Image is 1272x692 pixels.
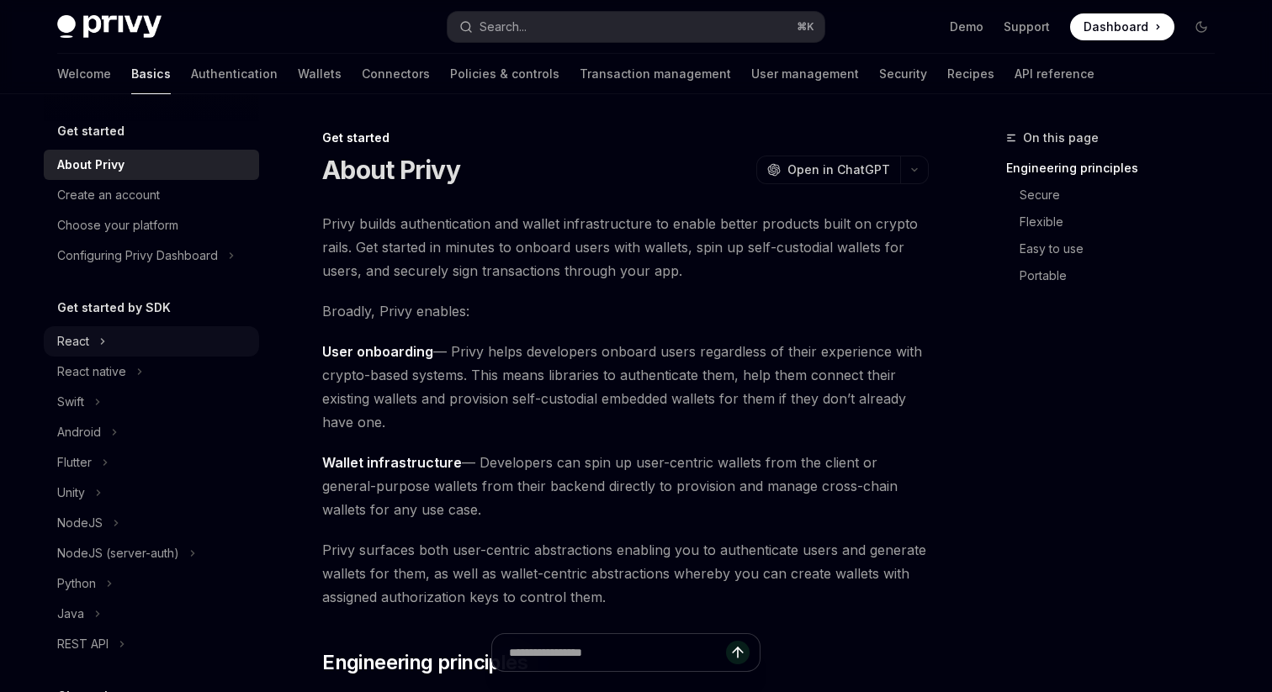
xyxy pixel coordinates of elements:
input: Ask a question... [509,634,726,671]
button: Android [44,417,259,447]
h5: Get started [57,121,125,141]
a: API reference [1015,54,1094,94]
button: Unity [44,478,259,508]
a: Support [1004,18,1050,35]
button: React [44,326,259,357]
button: REST API [44,629,259,659]
button: NodeJS (server-auth) [44,538,259,568]
div: NodeJS (server-auth) [57,543,179,563]
div: React native [57,362,126,382]
div: Flutter [57,452,92,473]
button: Configuring Privy Dashboard [44,240,259,271]
button: Python [44,568,259,599]
a: Transaction management [580,54,731,94]
button: Send message [726,641,750,664]
strong: Wallet infrastructure [322,454,462,471]
a: Portable [1006,262,1228,289]
span: Broadly, Privy enables: [322,299,929,323]
a: About Privy [44,150,259,180]
button: Toggle dark mode [1188,13,1215,40]
button: NodeJS [44,508,259,538]
span: — Developers can spin up user-centric wallets from the client or general-purpose wallets from the... [322,451,929,521]
a: Engineering principles [1006,155,1228,182]
div: Configuring Privy Dashboard [57,246,218,266]
button: Open in ChatGPT [756,156,900,184]
span: Privy builds authentication and wallet infrastructure to enable better products built on crypto r... [322,212,929,283]
a: Connectors [362,54,430,94]
a: Policies & controls [450,54,559,94]
div: Get started [322,129,929,146]
a: Basics [131,54,171,94]
div: Android [57,422,101,442]
a: Secure [1006,182,1228,209]
div: Create an account [57,185,160,205]
div: Python [57,573,96,594]
button: Swift [44,387,259,417]
button: Search...⌘K [448,12,824,42]
a: Welcome [57,54,111,94]
h1: About Privy [322,155,460,185]
a: Demo [950,18,983,35]
img: dark logo [57,15,162,39]
a: Authentication [191,54,278,94]
h5: Get started by SDK [57,298,171,318]
strong: User onboarding [322,343,433,360]
div: Unity [57,483,85,503]
a: Recipes [947,54,994,94]
div: About Privy [57,155,125,175]
a: Wallets [298,54,342,94]
a: Flexible [1006,209,1228,235]
div: Search... [480,17,527,37]
a: Easy to use [1006,235,1228,262]
div: NodeJS [57,513,103,533]
div: Java [57,604,84,624]
a: Choose your platform [44,210,259,240]
a: Security [879,54,927,94]
button: Flutter [44,447,259,478]
div: Choose your platform [57,215,178,235]
button: Java [44,599,259,629]
span: — Privy helps developers onboard users regardless of their experience with crypto-based systems. ... [322,340,929,434]
span: ⌘ K [797,20,814,34]
a: Create an account [44,180,259,210]
div: Swift [57,392,84,412]
div: REST API [57,634,109,654]
div: React [57,331,89,351]
span: Privy surfaces both user-centric abstractions enabling you to authenticate users and generate wal... [322,538,929,609]
span: Open in ChatGPT [787,161,890,178]
a: User management [751,54,859,94]
span: On this page [1023,128,1099,148]
button: React native [44,357,259,387]
a: Dashboard [1070,13,1174,40]
span: Dashboard [1084,18,1148,35]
